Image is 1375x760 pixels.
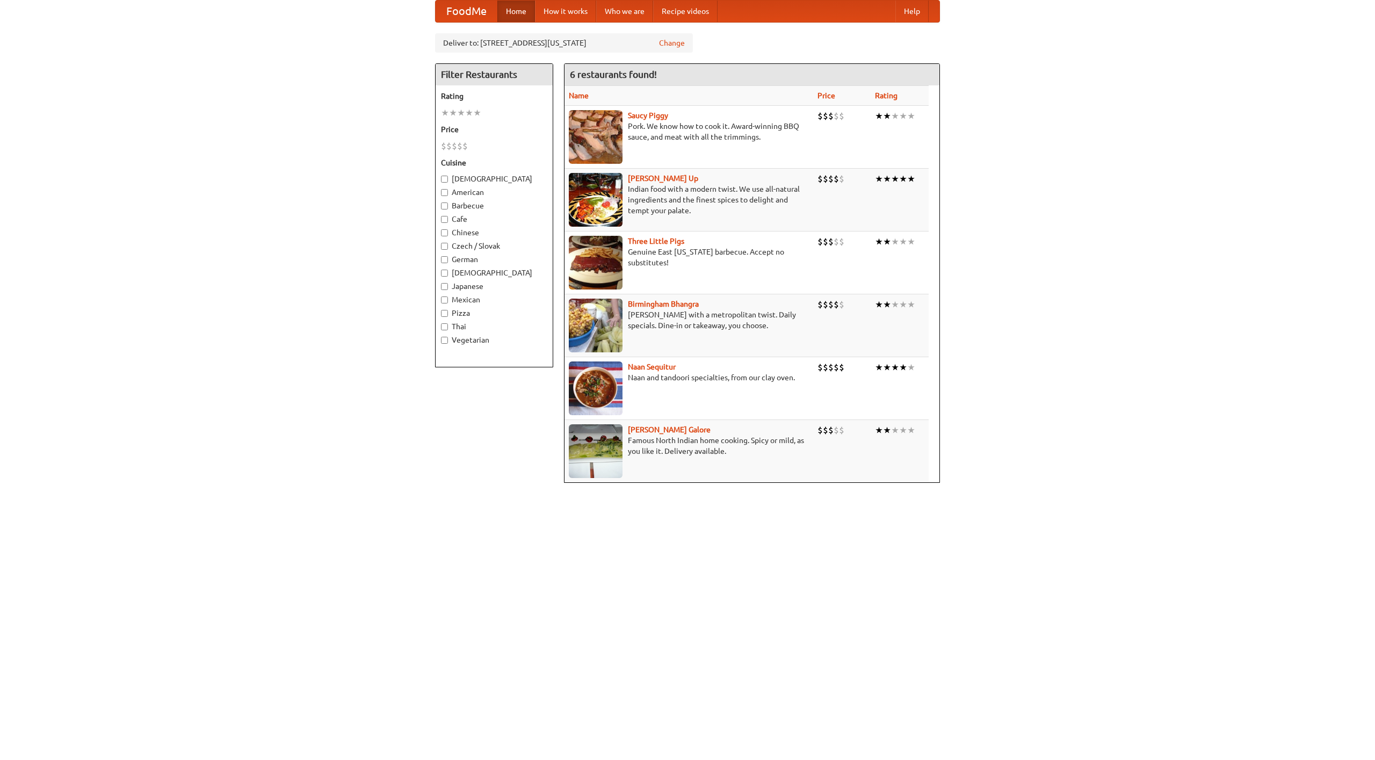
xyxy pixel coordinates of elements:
[441,227,547,238] label: Chinese
[441,189,448,196] input: American
[899,110,907,122] li: ★
[569,435,809,457] p: Famous North Indian home cooking. Spicy or mild, as you like it. Delivery available.
[883,110,891,122] li: ★
[441,214,547,225] label: Cafe
[907,173,915,185] li: ★
[823,110,828,122] li: $
[828,236,834,248] li: $
[628,363,676,371] a: Naan Sequitur
[441,267,547,278] label: [DEMOGRAPHIC_DATA]
[441,241,547,251] label: Czech / Slovak
[834,424,839,436] li: $
[569,299,623,352] img: bhangra.jpg
[457,107,465,119] li: ★
[628,237,684,245] a: Three Little Pigs
[895,1,929,22] a: Help
[441,124,547,135] h5: Price
[839,236,844,248] li: $
[441,173,547,184] label: [DEMOGRAPHIC_DATA]
[569,372,809,383] p: Naan and tandoori specialties, from our clay oven.
[569,184,809,216] p: Indian food with a modern twist. We use all-natural ingredients and the finest spices to delight ...
[535,1,596,22] a: How it works
[834,236,839,248] li: $
[441,270,448,277] input: [DEMOGRAPHIC_DATA]
[570,69,657,79] ng-pluralize: 6 restaurants found!
[883,173,891,185] li: ★
[817,361,823,373] li: $
[907,110,915,122] li: ★
[899,236,907,248] li: ★
[907,361,915,373] li: ★
[817,110,823,122] li: $
[441,176,448,183] input: [DEMOGRAPHIC_DATA]
[569,247,809,268] p: Genuine East [US_STATE] barbecue. Accept no substitutes!
[436,1,497,22] a: FoodMe
[628,111,668,120] a: Saucy Piggy
[828,424,834,436] li: $
[441,140,446,152] li: $
[899,299,907,310] li: ★
[441,337,448,344] input: Vegetarian
[875,173,883,185] li: ★
[875,236,883,248] li: ★
[907,424,915,436] li: ★
[899,424,907,436] li: ★
[441,243,448,250] input: Czech / Slovak
[875,299,883,310] li: ★
[449,107,457,119] li: ★
[628,174,698,183] a: [PERSON_NAME] Up
[441,157,547,168] h5: Cuisine
[441,229,448,236] input: Chinese
[817,236,823,248] li: $
[839,173,844,185] li: $
[473,107,481,119] li: ★
[659,38,685,48] a: Change
[817,91,835,100] a: Price
[441,294,547,305] label: Mexican
[891,424,899,436] li: ★
[823,173,828,185] li: $
[441,321,547,332] label: Thai
[441,308,547,319] label: Pizza
[883,299,891,310] li: ★
[817,424,823,436] li: $
[569,91,589,100] a: Name
[569,121,809,142] p: Pork. We know how to cook it. Award-winning BBQ sauce, and meat with all the trimmings.
[875,424,883,436] li: ★
[628,425,711,434] a: [PERSON_NAME] Galore
[834,110,839,122] li: $
[569,424,623,478] img: currygalore.jpg
[899,173,907,185] li: ★
[441,202,448,209] input: Barbecue
[569,110,623,164] img: saucy.jpg
[907,299,915,310] li: ★
[834,173,839,185] li: $
[828,110,834,122] li: $
[441,91,547,102] h5: Rating
[435,33,693,53] div: Deliver to: [STREET_ADDRESS][US_STATE]
[569,361,623,415] img: naansequitur.jpg
[828,173,834,185] li: $
[875,361,883,373] li: ★
[828,299,834,310] li: $
[839,424,844,436] li: $
[883,236,891,248] li: ★
[817,299,823,310] li: $
[875,110,883,122] li: ★
[441,216,448,223] input: Cafe
[891,236,899,248] li: ★
[441,200,547,211] label: Barbecue
[462,140,468,152] li: $
[497,1,535,22] a: Home
[823,236,828,248] li: $
[441,323,448,330] input: Thai
[891,110,899,122] li: ★
[569,236,623,289] img: littlepigs.jpg
[465,107,473,119] li: ★
[823,361,828,373] li: $
[441,283,448,290] input: Japanese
